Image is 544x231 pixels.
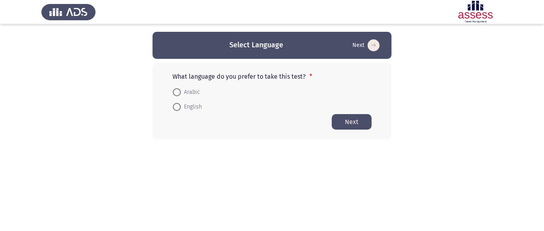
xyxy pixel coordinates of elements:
[172,73,372,80] p: What language do you prefer to take this test?
[41,1,96,23] img: Assess Talent Management logo
[448,1,503,23] img: Assessment logo of ASSESS Focus 4 Module Assessment (EN/AR) (Basic - IB)
[181,102,202,112] span: English
[229,40,283,50] h3: Select Language
[350,39,382,52] button: Start assessment
[181,87,200,97] span: Arabic
[332,114,372,130] button: Start assessment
